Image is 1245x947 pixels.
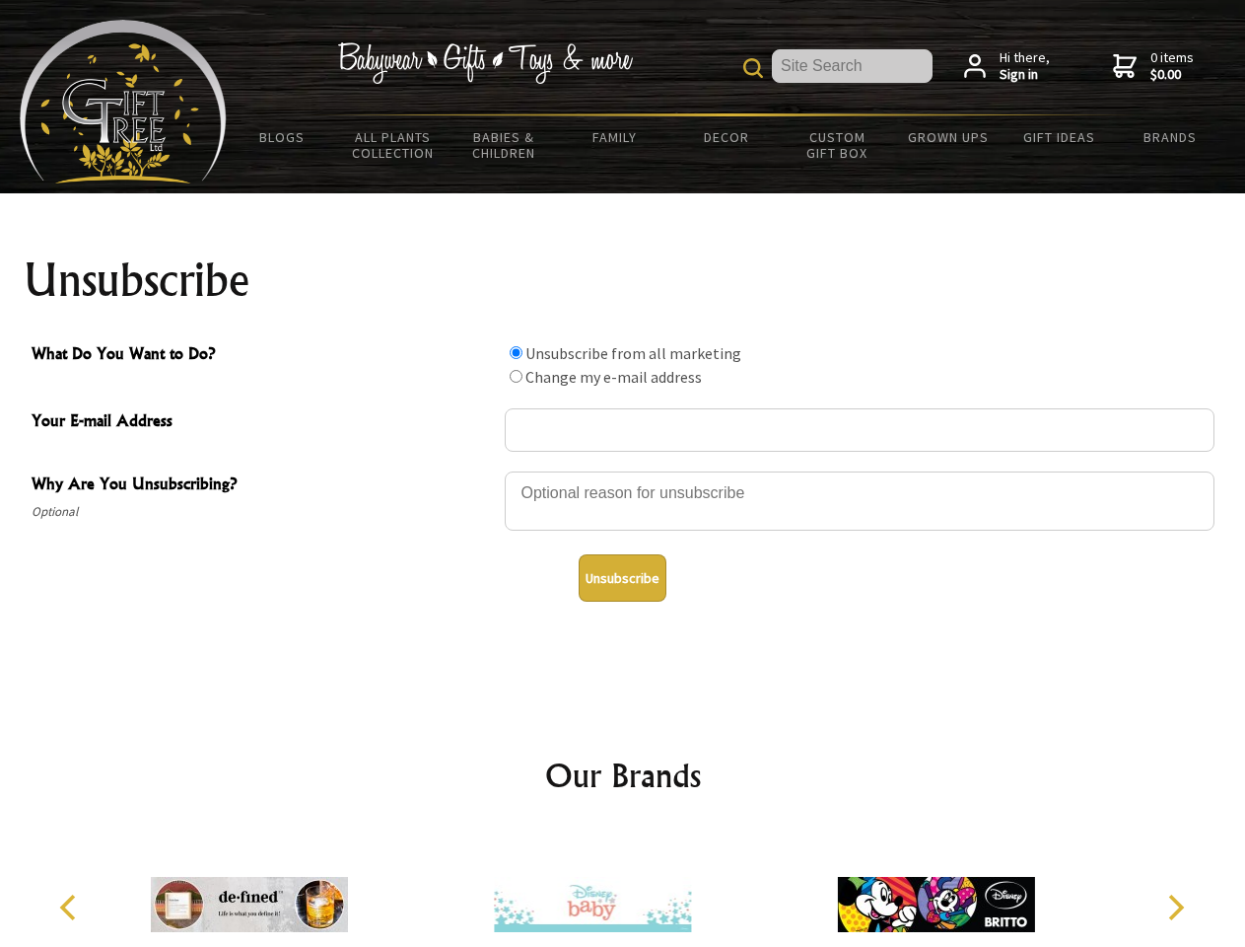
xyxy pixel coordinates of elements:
[39,752,1207,799] h2: Our Brands
[743,58,763,78] img: product search
[32,341,495,370] span: What Do You Want to Do?
[1000,49,1050,84] span: Hi there,
[1115,116,1226,158] a: Brands
[579,554,666,602] button: Unsubscribe
[1150,66,1194,84] strong: $0.00
[24,256,1222,304] h1: Unsubscribe
[510,370,522,383] input: What Do You Want to Do?
[560,116,671,158] a: Family
[782,116,893,174] a: Custom Gift Box
[32,408,495,437] span: Your E-mail Address
[525,343,741,363] label: Unsubscribe from all marketing
[20,20,227,183] img: Babyware - Gifts - Toys and more...
[1000,66,1050,84] strong: Sign in
[1150,48,1194,84] span: 0 items
[525,367,702,387] label: Change my e-mail address
[964,49,1050,84] a: Hi there,Sign in
[32,472,495,500] span: Why Are You Unsubscribing?
[510,346,522,359] input: What Do You Want to Do?
[337,42,633,84] img: Babywear - Gifts - Toys & more
[32,500,495,524] span: Optional
[1153,886,1197,929] button: Next
[670,116,782,158] a: Decor
[772,49,933,83] input: Site Search
[505,408,1214,452] input: Your E-mail Address
[892,116,1003,158] a: Grown Ups
[227,116,338,158] a: BLOGS
[1113,49,1194,84] a: 0 items$0.00
[338,116,450,174] a: All Plants Collection
[49,886,93,929] button: Previous
[505,472,1214,531] textarea: Why Are You Unsubscribing?
[449,116,560,174] a: Babies & Children
[1003,116,1115,158] a: Gift Ideas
